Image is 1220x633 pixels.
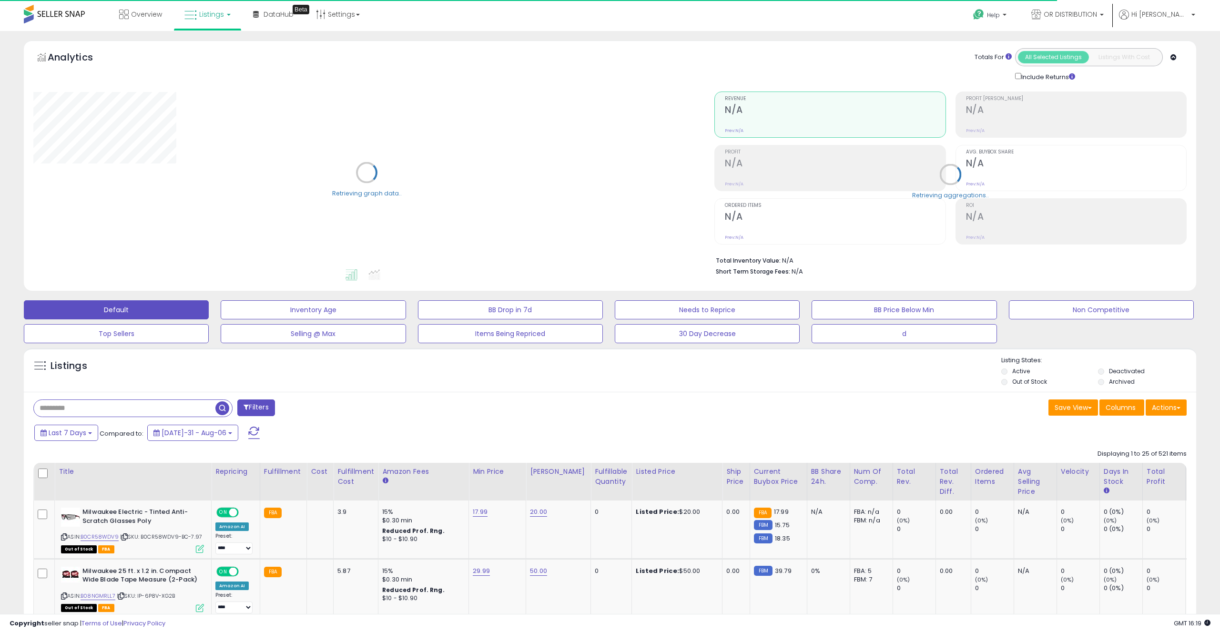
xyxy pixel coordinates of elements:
span: Hi [PERSON_NAME] [1131,10,1189,19]
button: Default [24,300,209,319]
span: Overview [131,10,162,19]
button: Non Competitive [1009,300,1194,319]
button: Inventory Age [221,300,406,319]
a: Hi [PERSON_NAME] [1119,10,1195,31]
span: OR DISTRIBUTION [1044,10,1097,19]
span: Listings [199,10,224,19]
button: BB Drop in 7d [418,300,603,319]
div: Tooltip anchor [293,5,309,14]
div: Retrieving aggregations.. [912,191,989,199]
button: Needs to Reprice [615,300,800,319]
span: Help [987,11,1000,19]
button: Selling @ Max [221,324,406,343]
i: Get Help [973,9,985,20]
div: seller snap | | [10,619,165,628]
a: Help [966,1,1016,31]
button: All Selected Listings [1018,51,1089,63]
div: Totals For [975,53,1012,62]
button: 30 Day Decrease [615,324,800,343]
strong: Copyright [10,619,44,628]
div: Retrieving graph data.. [332,189,402,197]
button: Top Sellers [24,324,209,343]
button: Items Being Repriced [418,324,603,343]
div: Include Returns [1008,71,1087,82]
h5: Analytics [48,51,112,66]
span: DataHub [264,10,294,19]
button: d [812,324,996,343]
button: BB Price Below Min [812,300,996,319]
button: Listings With Cost [1088,51,1159,63]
